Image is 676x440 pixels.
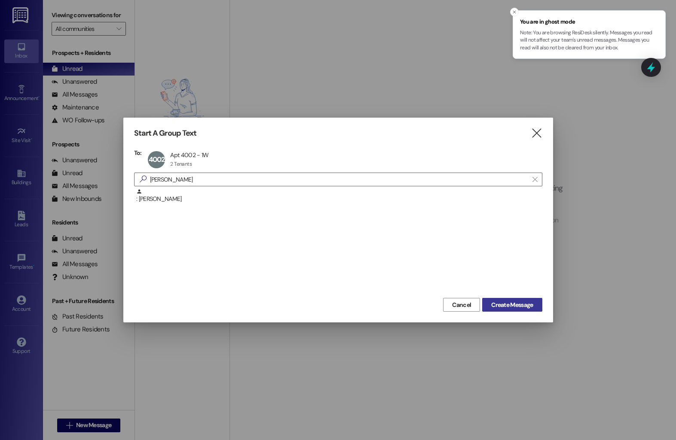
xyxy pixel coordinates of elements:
div: : [PERSON_NAME] [136,188,542,203]
button: Create Message [482,298,542,312]
p: Note: You are browsing ResiDesk silently. Messages you read will not affect your team's unread me... [520,29,658,52]
span: Create Message [491,300,533,310]
span: Cancel [452,300,471,310]
button: Clear text [528,173,542,186]
button: Cancel [443,298,480,312]
div: Apt 4002 - 1W [170,151,208,159]
input: Search for any contact or apartment [150,173,528,185]
h3: Start A Group Text [134,128,197,138]
i:  [531,129,542,138]
div: : [PERSON_NAME] [134,188,542,210]
span: 4002 [149,155,165,164]
div: 2 Tenants [170,161,192,167]
h3: To: [134,149,142,157]
i:  [136,175,150,184]
i:  [532,176,537,183]
button: Close toast [510,8,519,16]
span: You are in ghost mode [520,18,658,26]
